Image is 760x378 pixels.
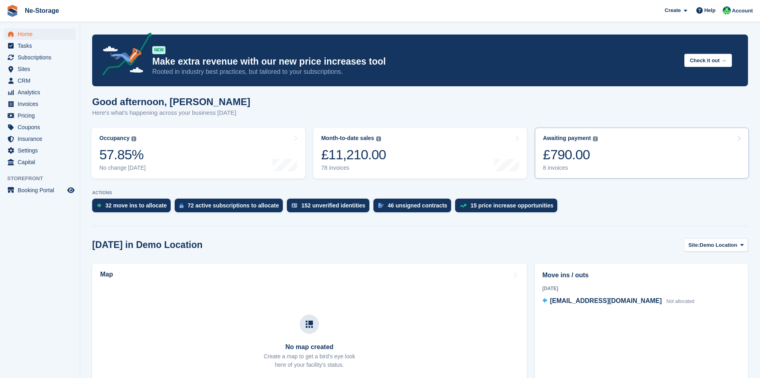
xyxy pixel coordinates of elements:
img: stora-icon-8386f47178a22dfd0bd8f6a31ec36ba5ce8667c1dd55bd0f319d3a0aa187defe.svg [6,5,18,17]
img: move_ins_to_allocate_icon-fdf77a2bb77ea45bf5b3d319d69a93e2d87916cf1d5bf7949dd705db3b84f3ca.svg [97,203,101,208]
span: Insurance [18,133,66,144]
span: Booking Portal [18,185,66,196]
span: Capital [18,156,66,168]
a: menu [4,63,76,75]
a: menu [4,28,76,40]
h3: No map created [264,343,355,351]
a: Month-to-date sales £11,210.00 78 invoices [313,128,527,179]
span: Account [732,7,753,15]
span: Create [665,6,681,14]
img: verify_identity-adf6edd0f0f0b5bbfe63781bf79b02c33cf7c696d77639b501bdc392416b5a36.svg [292,203,297,208]
a: 72 active subscriptions to allocate [175,199,287,216]
span: Home [18,28,66,40]
span: [EMAIL_ADDRESS][DOMAIN_NAME] [550,297,662,304]
a: menu [4,87,76,98]
h2: Move ins / outs [542,270,740,280]
p: Create a map to get a bird's eye look here of your facility's status. [264,352,355,369]
span: Pricing [18,110,66,121]
button: Site: Demo Location [684,238,748,252]
p: Here's what's happening across your business [DATE] [92,108,250,118]
a: Awaiting payment £790.00 8 invoices [535,128,749,179]
span: Help [704,6,716,14]
img: price_increase_opportunities-93ffe204e8149a01c8c9dc8f82e8f89637d9d84a8eef4429ea346261dce0b2c0.svg [460,204,466,207]
span: CRM [18,75,66,86]
div: 72 active subscriptions to allocate [187,202,279,209]
a: menu [4,185,76,196]
img: active_subscription_to_allocate_icon-d502201f5373d7db506a760aba3b589e785aa758c864c3986d89f69b8ff3... [179,203,183,208]
a: 46 unsigned contracts [373,199,456,216]
a: menu [4,110,76,121]
div: £11,210.00 [321,146,386,163]
h1: Good afternoon, [PERSON_NAME] [92,96,250,107]
a: Preview store [66,185,76,195]
div: £790.00 [543,146,598,163]
img: Jay Johal [723,6,731,14]
span: Settings [18,145,66,156]
span: Storefront [7,175,80,183]
span: Not allocated [666,299,694,304]
span: Site: [688,241,700,249]
img: price-adjustments-announcement-icon-8257ccfd72463d97f412b2fc003d46551f7dbcb40ab6d574587a9cd5c0d94... [96,33,152,78]
a: menu [4,52,76,63]
a: Occupancy 57.85% No change [DATE] [91,128,305,179]
a: menu [4,145,76,156]
a: 15 price increase opportunities [455,199,561,216]
span: Tasks [18,40,66,51]
img: contract_signature_icon-13c848040528278c33f63329250d36e43548de30e8caae1d1a13099fd9432cc5.svg [378,203,384,208]
div: 15 price increase opportunities [470,202,553,209]
span: Sites [18,63,66,75]
div: 8 invoices [543,165,598,171]
div: 78 invoices [321,165,386,171]
div: [DATE] [542,285,740,292]
a: [EMAIL_ADDRESS][DOMAIN_NAME] Not allocated [542,296,695,307]
h2: Map [100,271,113,278]
h2: [DATE] in Demo Location [92,240,203,250]
p: Make extra revenue with our new price increases tool [152,56,678,67]
button: Check it out → [684,54,732,67]
a: 32 move ins to allocate [92,199,175,216]
div: No change [DATE] [99,165,146,171]
a: menu [4,75,76,86]
span: Coupons [18,122,66,133]
div: 32 move ins to allocate [105,202,167,209]
a: menu [4,156,76,168]
a: menu [4,133,76,144]
a: menu [4,122,76,133]
img: icon-info-grey-7440780725fd019a000dd9b08b2336e03edf1995a4989e88bcd33f0948082b44.svg [593,136,598,141]
span: Demo Location [700,241,737,249]
span: Analytics [18,87,66,98]
span: Invoices [18,98,66,110]
a: 152 unverified identities [287,199,373,216]
div: Awaiting payment [543,135,591,142]
img: icon-info-grey-7440780725fd019a000dd9b08b2336e03edf1995a4989e88bcd33f0948082b44.svg [376,136,381,141]
img: map-icn-33ee37083ee616e46c38cad1a60f524a97daa1e2b2c8c0bc3eb3415660979fc1.svg [306,321,313,328]
a: menu [4,40,76,51]
div: NEW [152,46,165,54]
a: menu [4,98,76,110]
span: Subscriptions [18,52,66,63]
div: 57.85% [99,146,146,163]
div: 46 unsigned contracts [388,202,448,209]
div: 152 unverified identities [301,202,365,209]
a: Ne-Storage [22,4,62,17]
div: Month-to-date sales [321,135,374,142]
img: icon-info-grey-7440780725fd019a000dd9b08b2336e03edf1995a4989e88bcd33f0948082b44.svg [131,136,136,141]
p: ACTIONS [92,190,748,195]
p: Rooted in industry best practices, but tailored to your subscriptions. [152,67,678,76]
div: Occupancy [99,135,129,142]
